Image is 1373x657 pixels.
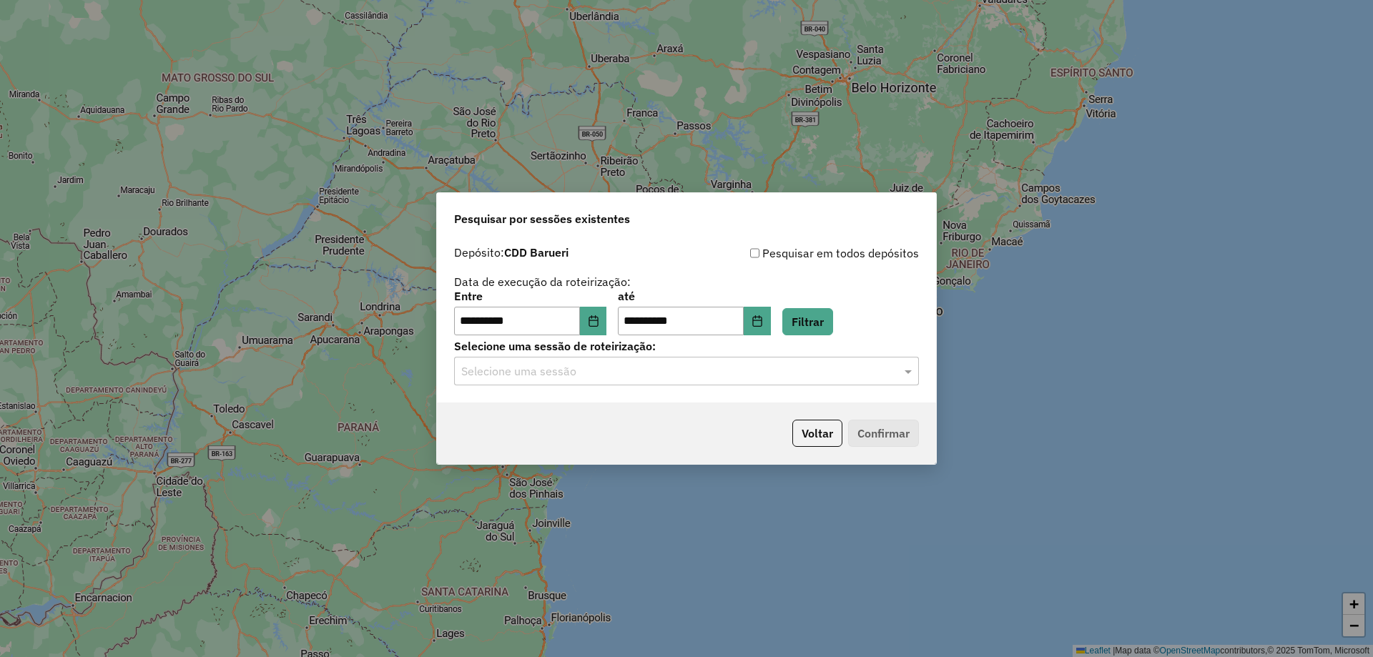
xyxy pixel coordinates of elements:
div: Pesquisar em todos depósitos [686,244,919,262]
label: Depósito: [454,244,569,261]
button: Choose Date [580,307,607,335]
button: Choose Date [744,307,771,335]
label: Data de execução da roteirização: [454,273,631,290]
strong: CDD Barueri [504,245,569,260]
button: Filtrar [782,308,833,335]
label: Entre [454,287,606,305]
label: até [618,287,770,305]
label: Selecione uma sessão de roteirização: [454,337,919,355]
span: Pesquisar por sessões existentes [454,210,630,227]
button: Voltar [792,420,842,447]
